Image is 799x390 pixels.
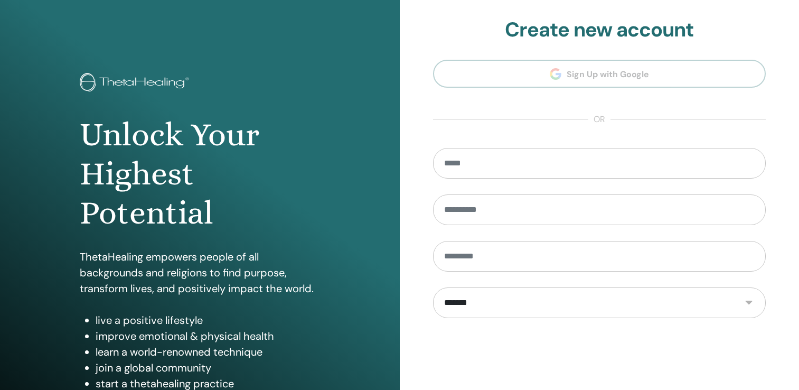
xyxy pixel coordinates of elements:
[96,312,319,328] li: live a positive lifestyle
[96,328,319,344] li: improve emotional & physical health
[96,344,319,360] li: learn a world-renowned technique
[80,115,319,233] h1: Unlock Your Highest Potential
[80,249,319,296] p: ThetaHealing empowers people of all backgrounds and religions to find purpose, transform lives, a...
[433,18,766,42] h2: Create new account
[96,360,319,376] li: join a global community
[588,113,610,126] span: or
[519,334,680,375] iframe: reCAPTCHA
